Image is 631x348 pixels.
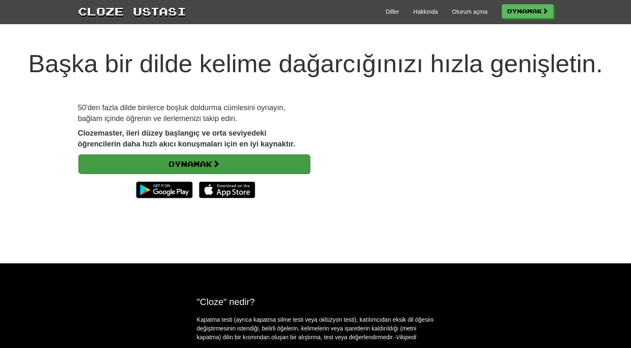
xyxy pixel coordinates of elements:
img: Google Play'den edinin [132,177,196,202]
font: Oynamak [507,8,542,15]
a: Oturum açma [452,8,488,16]
a: Cloze ustası [78,3,186,19]
p: 50'den fazla dilde binlerce boşluk doldurma cümlesini oynayın, bağlam içinde öğrenin ve ilerlemen... [78,103,309,124]
font: Kapatma testi (ayrıca kapatma silme testi veya oklüzyon testi), katılımcıdan eksik dil öğesini de... [197,316,434,340]
a: Diller [386,8,399,16]
strong: Clozemaster, ileri düzey başlangıç ve orta seviyedeki öğrencilerin daha hızlı akıcı konuşmaları i... [78,129,295,148]
h2: "Cloze" nedir? [197,297,435,307]
font: Oynamak [168,159,212,169]
a: Hakkında [413,8,438,16]
a: Oynamak [502,4,553,18]
img: Download_on_the_App_Store_Badge_US-UK_135x40-25178aeef6eb6b83b96f5f2d004eda3bffbb37122de64afbaef7... [199,182,255,198]
font: Başka bir dilde kelime dağarcığınızı hızla genişletin. [28,50,603,78]
em: -Vikipedi [394,334,416,340]
a: Oynamak [78,154,310,174]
